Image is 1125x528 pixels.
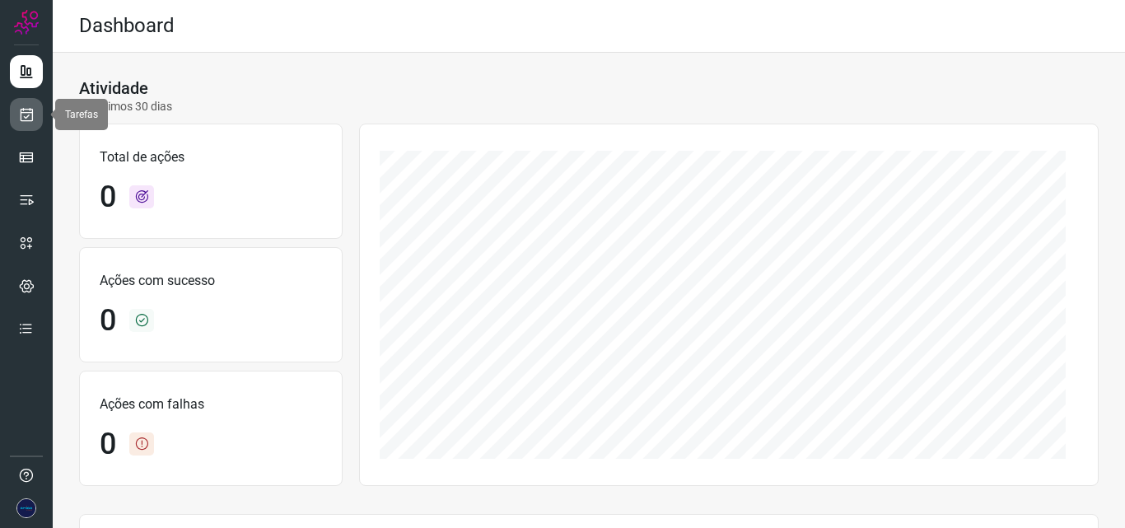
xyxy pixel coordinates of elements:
h1: 0 [100,427,116,462]
h3: Atividade [79,78,148,98]
p: Últimos 30 dias [79,98,172,115]
h1: 0 [100,180,116,215]
p: Total de ações [100,147,322,167]
h2: Dashboard [79,14,175,38]
span: Tarefas [65,109,98,120]
p: Ações com sucesso [100,271,322,291]
p: Ações com falhas [100,395,322,414]
h1: 0 [100,303,116,339]
img: Logo [14,10,39,35]
img: ec3b18c95a01f9524ecc1107e33c14f6.png [16,498,36,518]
